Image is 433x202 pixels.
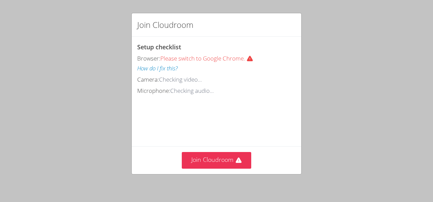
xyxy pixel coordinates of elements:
span: Checking video... [159,75,202,83]
button: Join Cloudroom [182,152,252,169]
span: Checking audio... [170,87,214,95]
span: Setup checklist [137,43,181,51]
h2: Join Cloudroom [137,19,193,31]
span: Camera: [137,75,159,83]
button: How do I fix this? [137,64,178,73]
span: Browser: [137,54,160,62]
span: Microphone: [137,87,170,95]
span: Please switch to Google Chrome. [160,54,256,62]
